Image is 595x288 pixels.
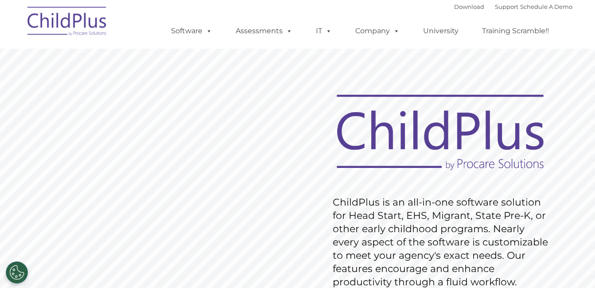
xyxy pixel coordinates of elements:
a: IT [307,22,341,40]
button: Cookies Settings [6,261,28,284]
a: Schedule A Demo [520,3,572,10]
a: Company [346,22,408,40]
a: Assessments [227,22,301,40]
a: Training Scramble!! [473,22,558,40]
font: | [454,3,572,10]
a: University [414,22,467,40]
a: Software [162,22,221,40]
a: Support [495,3,518,10]
a: Download [454,3,484,10]
img: ChildPlus by Procare Solutions [23,0,112,45]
